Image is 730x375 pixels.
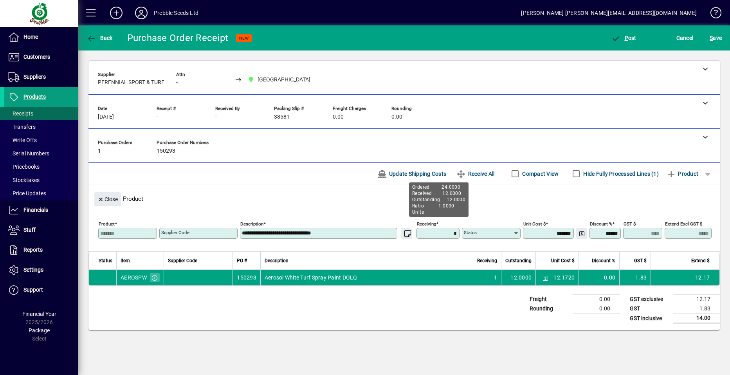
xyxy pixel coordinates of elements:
[505,256,532,265] span: Outstanding
[127,32,229,44] div: Purchase Order Receipt
[99,221,115,227] mat-label: Product
[590,221,612,227] mat-label: Discount %
[176,79,178,86] span: -
[8,110,33,117] span: Receipts
[453,167,497,181] button: Receive All
[667,168,698,180] span: Product
[157,148,175,154] span: 150293
[98,79,164,86] span: PERENNIAL SPORT & TURF
[523,221,546,227] mat-label: Unit Cost $
[4,187,78,200] a: Price Updates
[8,164,40,170] span: Pricebooks
[260,270,470,285] td: Aerosol White Turf Spray Paint DGLQ
[626,295,673,304] td: GST exclusive
[8,150,49,157] span: Serial Numbers
[246,75,314,85] span: CHRISTCHURCH
[582,170,659,178] label: Hide Fully Processed Lines (1)
[691,256,710,265] span: Extend $
[417,221,436,227] mat-label: Receiving
[551,256,575,265] span: Unit Cost $
[99,256,112,265] span: Status
[233,270,260,285] td: 150293
[521,170,559,178] label: Compact View
[85,31,115,45] button: Back
[104,6,129,20] button: Add
[708,31,724,45] button: Save
[4,160,78,173] a: Pricebooks
[161,230,189,235] mat-label: Supplier Code
[501,270,535,285] td: 12.0000
[573,304,620,314] td: 0.00
[676,32,694,44] span: Cancel
[673,314,720,323] td: 14.00
[611,35,636,41] span: ost
[4,260,78,280] a: Settings
[710,32,722,44] span: ave
[23,34,38,40] span: Home
[22,311,56,317] span: Financial Year
[624,221,636,227] mat-label: GST $
[673,304,720,314] td: 1.83
[634,256,647,265] span: GST $
[23,207,48,213] span: Financials
[4,27,78,47] a: Home
[237,256,247,265] span: PO #
[526,295,573,304] td: Freight
[121,256,130,265] span: Item
[4,107,78,120] a: Receipts
[579,270,619,285] td: 0.00
[215,114,217,120] span: -
[239,36,249,41] span: NEW
[94,192,121,206] button: Close
[374,167,449,181] button: Update Shipping Costs
[23,227,36,233] span: Staff
[4,120,78,133] a: Transfers
[4,173,78,187] a: Stocktakes
[121,274,147,281] div: AEROSPW
[87,35,113,41] span: Back
[626,314,673,323] td: GST inclusive
[464,230,477,235] mat-label: Status
[651,270,719,285] td: 12.17
[98,148,101,154] span: 1
[23,247,43,253] span: Reports
[494,274,497,281] span: 1
[521,7,697,19] div: [PERSON_NAME] [PERSON_NAME][EMAIL_ADDRESS][DOMAIN_NAME]
[265,256,288,265] span: Description
[409,182,469,217] div: Ordered 24.0000 Received 12.0000 Outstanding 12.0000 Ratio 1.0000 Units
[23,74,46,80] span: Suppliers
[4,47,78,67] a: Customers
[8,177,40,183] span: Stocktakes
[4,133,78,147] a: Write Offs
[710,35,713,41] span: S
[674,31,696,45] button: Cancel
[553,274,575,281] span: 12.1720
[576,228,587,239] button: Change Price Levels
[665,221,702,227] mat-label: Extend excl GST $
[8,124,36,130] span: Transfers
[168,256,197,265] span: Supplier Code
[23,54,50,60] span: Customers
[573,295,620,304] td: 0.00
[8,137,37,143] span: Write Offs
[129,6,154,20] button: Profile
[98,114,114,120] span: [DATE]
[4,200,78,220] a: Financials
[157,114,158,120] span: -
[78,31,121,45] app-page-header-button: Back
[673,295,720,304] td: 12.17
[391,114,402,120] span: 0.00
[592,256,615,265] span: Discount %
[29,327,50,334] span: Package
[92,195,123,202] app-page-header-button: Close
[4,67,78,87] a: Suppliers
[23,267,43,273] span: Settings
[625,35,628,41] span: P
[23,94,46,100] span: Products
[23,287,43,293] span: Support
[609,31,638,45] button: Post
[88,184,720,208] div: Product
[526,304,573,314] td: Rounding
[705,2,720,27] a: Knowledge Base
[4,240,78,260] a: Reports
